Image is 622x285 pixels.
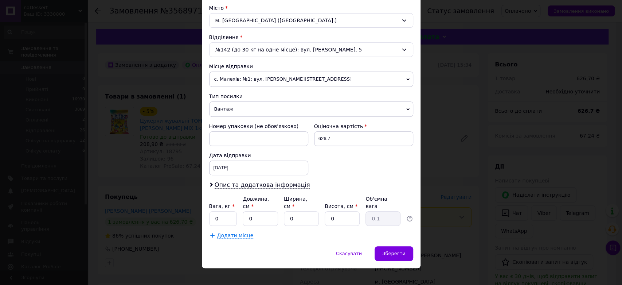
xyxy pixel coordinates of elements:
[284,196,307,209] label: Ширина, см
[209,203,235,209] label: Вага, кг
[209,101,413,117] span: Вантаж
[325,203,357,209] label: Висота, см
[209,4,413,12] div: Місто
[209,123,308,130] div: Номер упаковки (не обов'язково)
[209,152,308,159] div: Дата відправки
[243,196,269,209] label: Довжина, см
[217,232,254,239] span: Додати місце
[209,63,253,69] span: Місце відправки
[209,34,413,41] div: Відділення
[336,251,362,256] span: Скасувати
[215,181,310,189] span: Опис та додаткова інформація
[314,123,413,130] div: Оціночна вартість
[209,72,413,87] span: с. Малехів: №1: вул. [PERSON_NAME][STREET_ADDRESS]
[365,195,400,210] div: Об'ємна вага
[382,251,405,256] span: Зберегти
[209,42,413,57] div: №142 (до 30 кг на одне місце): вул. [PERSON_NAME], 5
[209,13,413,28] div: м. [GEOGRAPHIC_DATA] ([GEOGRAPHIC_DATA].)
[209,93,243,99] span: Тип посилки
